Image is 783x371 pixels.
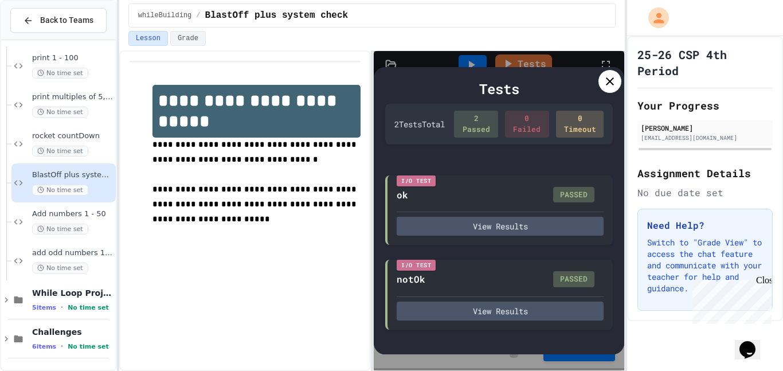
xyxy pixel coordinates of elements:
span: Challenges [32,327,113,337]
div: I/O Test [397,260,436,271]
span: No time set [32,146,88,157]
span: whileBuilding [138,11,192,20]
iframe: chat widget [735,325,772,360]
button: Lesson [128,31,168,46]
span: 6 items [32,343,56,350]
iframe: chat widget [688,275,772,324]
button: View Results [397,302,604,321]
span: print multiples of 5, 1-100 [32,92,113,102]
div: ok [397,188,408,202]
span: No time set [68,343,109,350]
span: No time set [68,304,109,311]
div: 2 Test s Total [394,118,445,130]
div: [PERSON_NAME] [641,123,769,133]
span: print 1 - 100 [32,53,113,63]
span: rocket countDown [32,131,113,141]
span: No time set [32,224,88,235]
span: No time set [32,107,88,118]
div: [EMAIL_ADDRESS][DOMAIN_NAME] [641,134,769,142]
h2: Assignment Details [637,165,773,181]
h1: 25-26 CSP 4th Period [637,46,773,79]
span: Back to Teams [40,14,93,26]
span: No time set [32,68,88,79]
span: BlastOff plus system check [205,9,349,22]
span: No time set [32,263,88,274]
h3: Need Help? [647,218,763,232]
div: I/O Test [397,175,436,186]
span: • [61,303,63,312]
div: 0 Failed [505,111,549,138]
button: Back to Teams [10,8,107,33]
span: BlastOff plus system check [32,170,113,180]
div: No due date set [637,186,773,200]
div: My Account [636,5,672,31]
h2: Your Progress [637,97,773,114]
div: 2 Passed [454,111,498,138]
span: • [61,342,63,351]
div: notOk [397,272,425,286]
button: Grade [170,31,206,46]
span: No time set [32,185,88,196]
div: PASSED [553,187,594,203]
div: 0 Timeout [556,111,604,138]
span: / [196,11,200,20]
span: While Loop Projects [32,288,113,298]
div: PASSED [553,271,594,287]
span: 5 items [32,304,56,311]
button: View Results [397,217,604,236]
div: Tests [385,79,613,99]
span: add odd numbers 1-1000 [32,248,113,258]
p: Switch to "Grade View" to access the chat feature and communicate with your teacher for help and ... [647,237,763,294]
span: Add numbers 1 - 50 [32,209,113,219]
div: Chat with us now!Close [5,5,79,73]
